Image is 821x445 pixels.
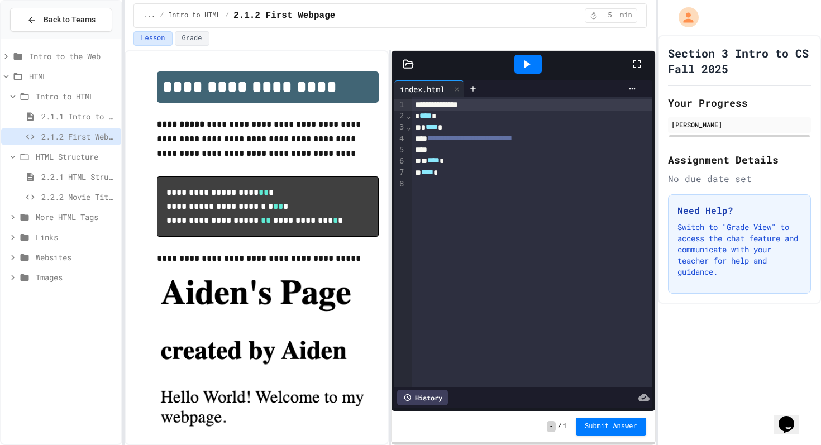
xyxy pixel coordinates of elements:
[44,14,96,26] span: Back to Teams
[394,167,405,178] div: 7
[10,8,112,32] button: Back to Teams
[394,179,405,190] div: 8
[668,152,811,168] h2: Assignment Details
[394,133,405,145] div: 4
[133,31,172,46] button: Lesson
[677,222,801,277] p: Switch to "Grade View" to access the chat feature and communicate with your teacher for help and ...
[576,418,646,436] button: Submit Answer
[29,70,117,82] span: HTML
[225,11,229,20] span: /
[175,31,209,46] button: Grade
[168,11,221,20] span: Intro to HTML
[668,95,811,111] h2: Your Progress
[558,422,562,431] span: /
[547,421,555,432] span: -
[41,131,117,142] span: 2.1.2 First Webpage
[405,122,411,131] span: Fold line
[394,83,450,95] div: index.html
[36,151,117,162] span: HTML Structure
[394,111,405,122] div: 2
[601,11,619,20] span: 5
[36,271,117,283] span: Images
[405,111,411,120] span: Fold line
[36,251,117,263] span: Websites
[160,11,164,20] span: /
[41,111,117,122] span: 2.1.1 Intro to HTML
[394,122,405,133] div: 3
[41,171,117,183] span: 2.2.1 HTML Structure
[671,119,808,130] div: [PERSON_NAME]
[36,90,117,102] span: Intro to HTML
[668,45,811,76] h1: Section 3 Intro to CS Fall 2025
[677,204,801,217] h3: Need Help?
[233,9,335,22] span: 2.1.2 First Webpage
[394,145,405,156] div: 5
[394,99,405,111] div: 1
[620,11,632,20] span: min
[563,422,567,431] span: 1
[143,11,155,20] span: ...
[29,50,117,62] span: Intro to the Web
[394,156,405,167] div: 6
[36,211,117,223] span: More HTML Tags
[394,80,464,97] div: index.html
[667,4,701,30] div: My Account
[668,172,811,185] div: No due date set
[397,390,448,405] div: History
[585,422,637,431] span: Submit Answer
[41,191,117,203] span: 2.2.2 Movie Title
[774,400,810,434] iframe: chat widget
[36,231,117,243] span: Links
